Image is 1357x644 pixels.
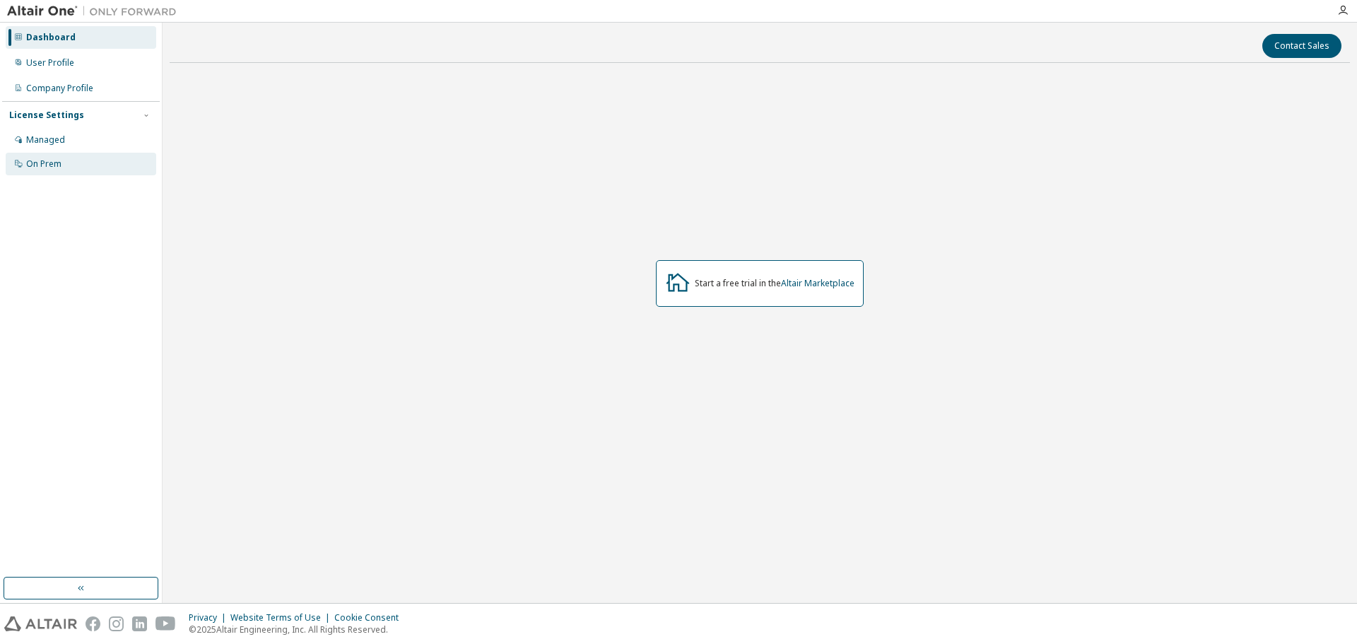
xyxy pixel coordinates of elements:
div: Company Profile [26,83,93,94]
div: License Settings [9,110,84,121]
p: © 2025 Altair Engineering, Inc. All Rights Reserved. [189,623,407,636]
button: Contact Sales [1262,34,1341,58]
div: User Profile [26,57,74,69]
div: Cookie Consent [334,612,407,623]
div: Start a free trial in the [695,278,854,289]
img: altair_logo.svg [4,616,77,631]
div: On Prem [26,158,61,170]
img: facebook.svg [86,616,100,631]
img: youtube.svg [155,616,176,631]
img: instagram.svg [109,616,124,631]
div: Managed [26,134,65,146]
img: linkedin.svg [132,616,147,631]
a: Altair Marketplace [781,277,854,289]
img: Altair One [7,4,184,18]
div: Website Terms of Use [230,612,334,623]
div: Dashboard [26,32,76,43]
div: Privacy [189,612,230,623]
